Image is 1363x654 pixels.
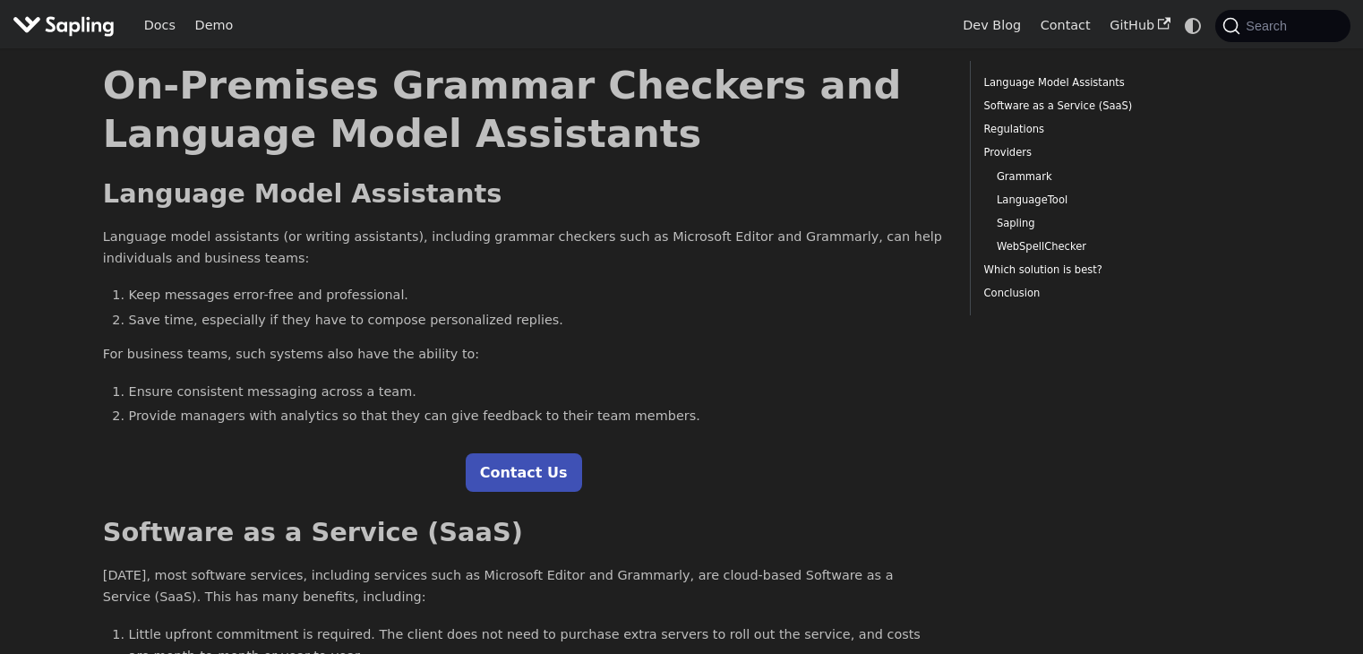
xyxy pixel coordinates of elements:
[103,565,945,608] p: [DATE], most software services, including services such as Microsoft Editor and Grammarly, are cl...
[466,453,582,492] a: Contact Us
[984,285,1227,302] a: Conclusion
[103,517,945,549] h2: Software as a Service (SaaS)
[1100,12,1179,39] a: GitHub
[1240,19,1298,33] span: Search
[997,238,1221,255] a: WebSpellChecker
[984,262,1227,279] a: Which solution is best?
[984,98,1227,115] a: Software as a Service (SaaS)
[997,192,1221,209] a: LanguageTool
[103,227,945,270] p: Language model assistants (or writing assistants), including grammar checkers such as Microsoft E...
[129,406,945,427] li: Provide managers with analytics so that they can give feedback to their team members.
[984,121,1227,138] a: Regulations
[134,12,185,39] a: Docs
[129,382,945,403] li: Ensure consistent messaging across a team.
[13,13,121,39] a: Sapling.aiSapling.ai
[1215,10,1350,42] button: Search (Command+K)
[953,12,1030,39] a: Dev Blog
[185,12,243,39] a: Demo
[997,215,1221,232] a: Sapling
[103,178,945,211] h2: Language Model Assistants
[984,144,1227,161] a: Providers
[129,310,945,331] li: Save time, especially if they have to compose personalized replies.
[997,168,1221,185] a: Grammark
[1031,12,1101,39] a: Contact
[13,13,115,39] img: Sapling.ai
[103,61,945,158] h1: On-Premises Grammar Checkers and Language Model Assistants
[984,74,1227,91] a: Language Model Assistants
[103,344,945,366] p: For business teams, such systems also have the ability to:
[129,285,945,306] li: Keep messages error-free and professional.
[1180,13,1206,39] button: Switch between dark and light mode (currently system mode)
